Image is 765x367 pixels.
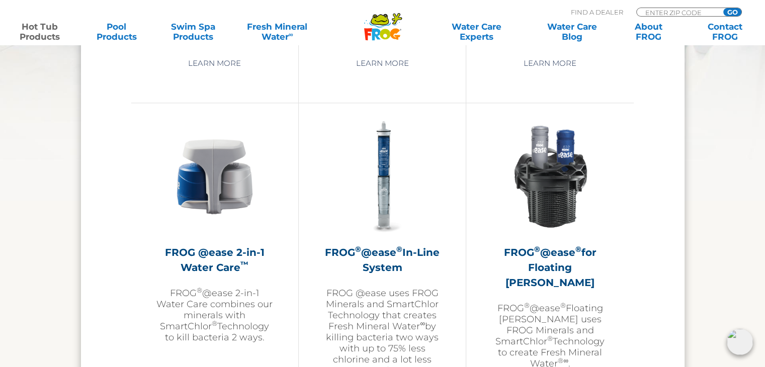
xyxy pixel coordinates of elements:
[644,8,712,17] input: Zip Code Form
[619,22,678,42] a: AboutFROG
[240,22,314,42] a: Fresh MineralWater∞
[491,245,609,290] h2: FROG @ease for Floating [PERSON_NAME]
[492,118,609,235] img: InLineWeir_Front_High_inserting-v2-300x300.png
[727,329,753,355] img: openIcon
[524,301,530,309] sup: ®
[212,319,217,327] sup: ®
[512,54,588,72] a: Learn More
[288,31,293,38] sup: ∞
[575,244,581,254] sup: ®
[177,54,252,72] a: Learn More
[355,244,361,254] sup: ®
[428,22,525,42] a: Water CareExperts
[396,244,402,254] sup: ®
[324,118,441,235] img: inline-system-300x300.png
[344,54,420,72] a: Learn More
[723,8,741,16] input: GO
[156,245,273,275] h2: FROG @ease 2-in-1 Water Care
[420,319,425,327] sup: ∞
[240,259,248,269] sup: ™
[197,286,202,294] sup: ®
[542,22,602,42] a: Water CareBlog
[558,356,563,364] sup: ®
[87,22,146,42] a: PoolProducts
[560,301,566,309] sup: ®
[156,288,273,343] p: FROG @ease 2-in-1 Water Care combines our minerals with SmartChlor Technology to kill bacteria 2 ...
[156,118,273,235] img: @ease-2-in-1-Holder-v2-300x300.png
[547,334,553,342] sup: ®
[10,22,69,42] a: Hot TubProducts
[571,8,623,17] p: Find A Dealer
[163,22,223,42] a: Swim SpaProducts
[534,244,540,254] sup: ®
[324,245,441,275] h2: FROG @ease In-Line System
[696,22,755,42] a: ContactFROG
[563,356,568,364] sup: ∞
